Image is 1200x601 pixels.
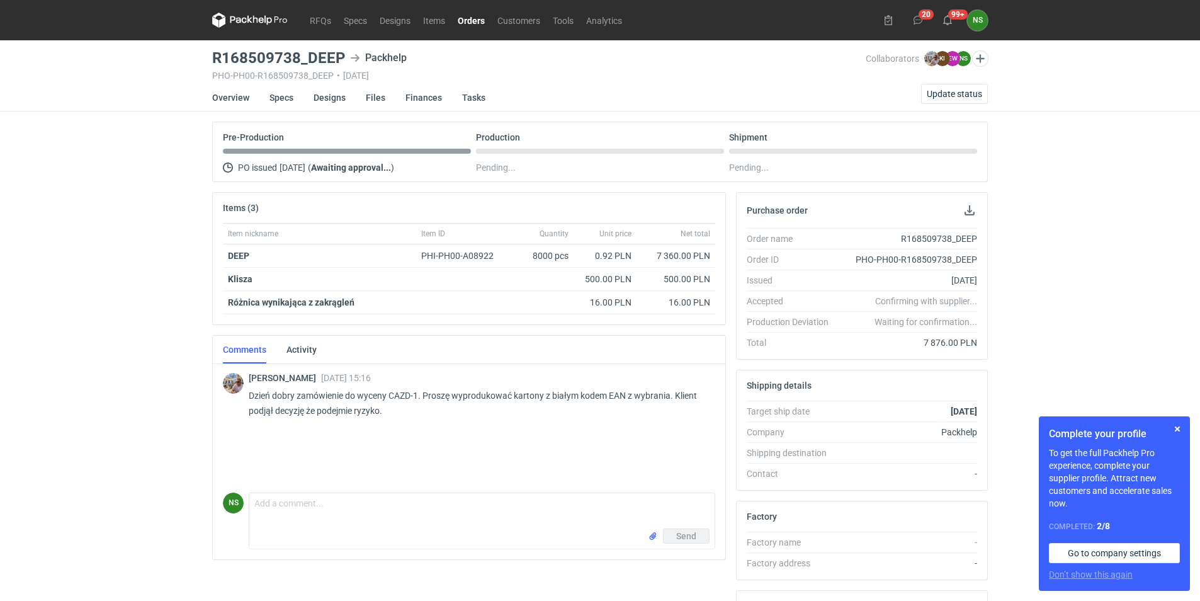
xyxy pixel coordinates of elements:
[967,10,988,31] button: NS
[747,295,839,307] div: Accepted
[373,13,417,28] a: Designs
[924,51,939,66] img: Michał Palasek
[875,316,977,328] em: Waiting for confirmation...
[223,373,244,394] img: Michał Palasek
[1049,520,1180,533] div: Completed:
[747,274,839,287] div: Issued
[311,163,391,173] strong: Awaiting approval...
[321,373,371,383] span: [DATE] 15:16
[747,405,839,418] div: Target ship date
[747,316,839,328] div: Production Deviation
[223,336,266,363] a: Comments
[476,160,516,175] span: Pending...
[1049,426,1180,442] h1: Complete your profile
[212,84,249,112] a: Overview
[935,51,950,66] figcaption: KI
[223,132,284,142] p: Pre-Production
[337,71,340,81] span: •
[451,13,491,28] a: Orders
[747,447,839,459] div: Shipping destination
[391,163,394,173] span: )
[729,160,977,175] div: Pending...
[417,13,451,28] a: Items
[366,84,385,112] a: Files
[462,84,485,112] a: Tasks
[729,132,767,142] p: Shipment
[921,84,988,104] button: Update status
[228,297,354,307] strong: Różnica wynikająca z zakrągleń
[747,336,839,349] div: Total
[212,50,345,66] h3: R168509738_DEEP
[511,244,574,268] div: 8000 pcs
[875,296,977,306] em: Confirming with supplier...
[747,557,839,570] div: Factory address
[579,249,631,262] div: 0.92 PLN
[491,13,546,28] a: Customers
[972,50,988,67] button: Edit collaborators
[927,89,982,98] span: Update status
[249,388,705,418] p: Dzień dobry zamówienie do wyceny CAZD-1. Proszę wyprodukować kartony z białym kodem EAN z wybrani...
[223,493,244,513] figcaption: NS
[747,232,839,245] div: Order name
[747,253,839,266] div: Order ID
[308,163,311,173] span: (
[839,336,977,349] div: 7 876.00 PLN
[303,13,337,28] a: RFQs
[476,132,520,142] p: Production
[223,203,259,213] h2: Items (3)
[663,529,710,544] button: Send
[839,467,977,480] div: -
[681,229,710,239] span: Net total
[839,426,977,438] div: Packhelp
[747,512,777,522] h2: Factory
[212,71,866,81] div: PHO-PH00-R168509738_DEEP [DATE]
[350,50,407,66] div: Packhelp
[228,274,252,284] strong: Klisza
[421,229,445,239] span: Item ID
[1049,447,1180,510] p: To get the full Packhelp Pro experience, complete your supplier profile. Attract new customers an...
[747,205,808,215] h2: Purchase order
[967,10,988,31] div: Natalia Stępak
[314,84,346,112] a: Designs
[280,160,305,175] span: [DATE]
[599,229,631,239] span: Unit price
[839,232,977,245] div: R168509738_DEEP
[249,373,321,383] span: [PERSON_NAME]
[642,273,710,285] div: 500.00 PLN
[269,84,293,112] a: Specs
[962,203,977,218] button: Download PO
[546,13,580,28] a: Tools
[540,229,569,239] span: Quantity
[223,493,244,513] div: Natalia Stępak
[945,51,960,66] figcaption: EW
[747,381,812,391] h2: Shipping details
[579,296,631,309] div: 16.00 PLN
[286,336,317,363] a: Activity
[580,13,628,28] a: Analytics
[839,253,977,266] div: PHO-PH00-R168509738_DEEP
[839,557,977,570] div: -
[747,536,839,549] div: Factory name
[866,54,919,64] span: Collaborators
[228,251,249,261] a: DEEP
[1049,543,1180,563] a: Go to company settings
[1049,568,1133,581] button: Don’t show this again
[747,426,839,438] div: Company
[1170,421,1185,437] button: Skip for now
[937,10,958,30] button: 99+
[747,467,839,480] div: Contact
[337,13,373,28] a: Specs
[951,406,977,416] strong: [DATE]
[908,10,928,30] button: 20
[839,536,977,549] div: -
[642,249,710,262] div: 7 360.00 PLN
[676,532,696,541] span: Send
[642,296,710,309] div: 16.00 PLN
[223,160,471,175] div: PO issued
[839,274,977,287] div: [DATE]
[228,229,278,239] span: Item nickname
[956,51,971,66] figcaption: NS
